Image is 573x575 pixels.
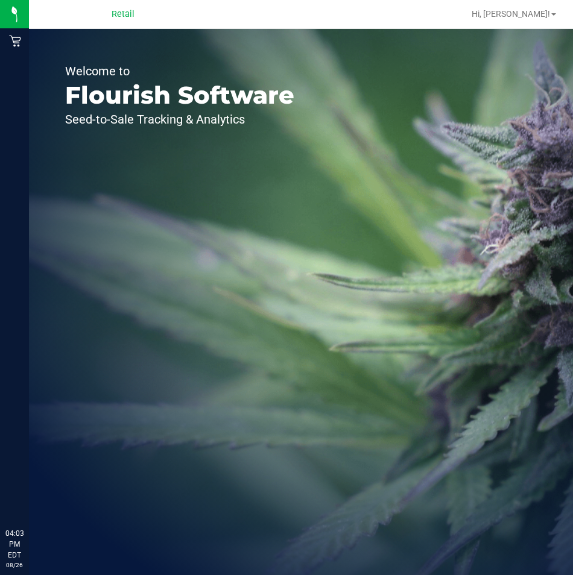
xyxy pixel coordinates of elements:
[472,9,550,19] span: Hi, [PERSON_NAME]!
[65,83,294,107] p: Flourish Software
[12,479,48,515] iframe: Resource center
[5,561,24,570] p: 08/26
[65,65,294,77] p: Welcome to
[112,9,135,19] span: Retail
[65,113,294,125] p: Seed-to-Sale Tracking & Analytics
[5,528,24,561] p: 04:03 PM EDT
[9,35,21,47] inline-svg: Retail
